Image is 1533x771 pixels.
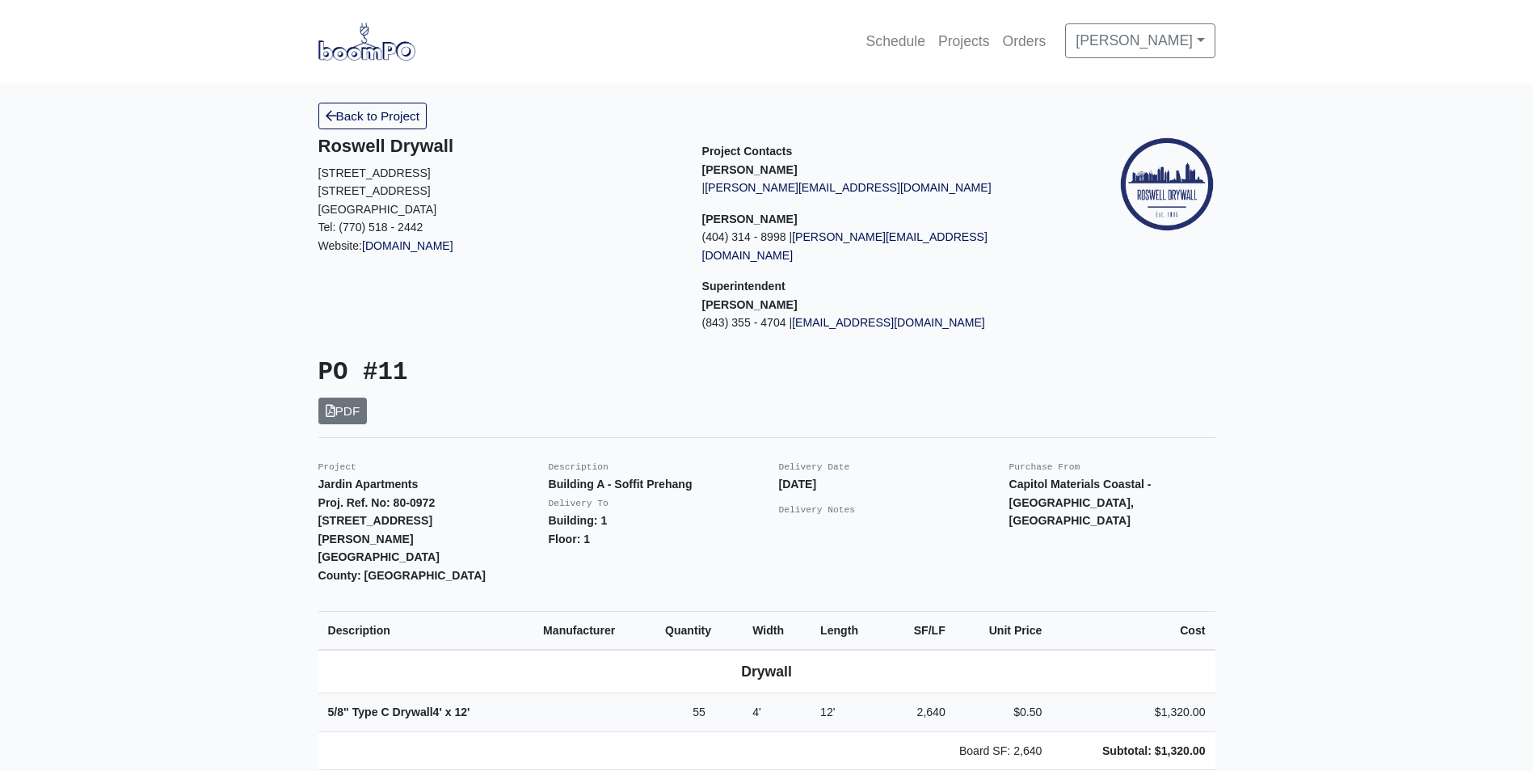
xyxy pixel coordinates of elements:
p: Tel: (770) 518 - 2442 [318,218,678,237]
p: [GEOGRAPHIC_DATA] [318,200,678,219]
th: Length [811,611,887,650]
div: Website: [318,136,678,255]
p: (404) 314 - 8998 | [702,228,1062,264]
th: SF/LF [887,611,955,650]
a: Projects [932,23,996,59]
td: 55 [655,693,743,732]
span: 12' [820,706,835,718]
a: [PERSON_NAME] [1065,23,1215,57]
strong: [STREET_ADDRESS][PERSON_NAME] [318,514,433,546]
b: Drywall [741,664,792,680]
strong: Building A - Soffit Prehang [549,478,693,491]
span: x [445,706,452,718]
span: 12' [454,706,470,718]
small: Delivery Notes [779,505,856,515]
p: [STREET_ADDRESS] [318,164,678,183]
td: $0.50 [955,693,1052,732]
a: [PERSON_NAME][EMAIL_ADDRESS][DOMAIN_NAME] [702,230,988,262]
span: Board SF: 2,640 [959,744,1042,757]
th: Cost [1051,611,1215,650]
small: Description [549,462,609,472]
strong: [PERSON_NAME] [702,213,798,225]
strong: [PERSON_NAME] [702,298,798,311]
a: Orders [996,23,1053,59]
h3: PO #11 [318,358,755,388]
td: Subtotal: $1,320.00 [1051,731,1215,770]
strong: [GEOGRAPHIC_DATA] [318,550,440,563]
strong: [PERSON_NAME] [702,163,798,176]
small: Delivery Date [779,462,850,472]
p: (843) 355 - 4704 | [702,314,1062,332]
a: PDF [318,398,368,424]
strong: Floor: 1 [549,533,591,546]
span: Project Contacts [702,145,793,158]
td: 2,640 [887,693,955,732]
a: [DOMAIN_NAME] [362,239,453,252]
small: Purchase From [1009,462,1080,472]
p: Capitol Materials Coastal - [GEOGRAPHIC_DATA], [GEOGRAPHIC_DATA] [1009,475,1215,530]
strong: County: [GEOGRAPHIC_DATA] [318,569,486,582]
strong: Jardin Apartments [318,478,419,491]
img: boomPO [318,23,415,60]
td: $1,320.00 [1051,693,1215,732]
a: Back to Project [318,103,427,129]
th: Manufacturer [533,611,655,650]
strong: 5/8" Type C Drywall [328,706,470,718]
th: Unit Price [955,611,1052,650]
small: Delivery To [549,499,609,508]
th: Width [743,611,811,650]
span: Superintendent [702,280,785,293]
strong: [DATE] [779,478,817,491]
th: Description [318,611,534,650]
p: | [702,179,1062,197]
th: Quantity [655,611,743,650]
a: [PERSON_NAME][EMAIL_ADDRESS][DOMAIN_NAME] [705,181,991,194]
strong: Building: 1 [549,514,608,527]
small: Project [318,462,356,472]
h5: Roswell Drywall [318,136,678,157]
p: [STREET_ADDRESS] [318,182,678,200]
a: Schedule [860,23,932,59]
strong: Proj. Ref. No: 80-0972 [318,496,436,509]
span: 4' [433,706,442,718]
span: 4' [752,706,761,718]
a: [EMAIL_ADDRESS][DOMAIN_NAME] [792,316,985,329]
